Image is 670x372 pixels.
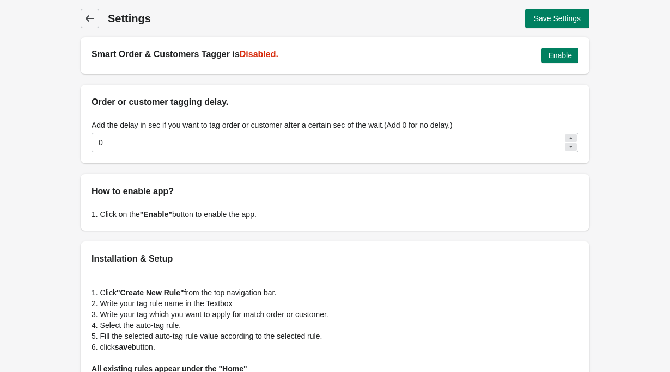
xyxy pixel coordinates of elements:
label: Add the delay in sec if you want to tag order or customer after a certain sec of the wait.(Add 0 ... [92,120,453,131]
button: Save Settings [525,9,589,28]
p: 1. Click on the button to enable the app. [92,209,578,220]
input: delay in sec [92,133,563,152]
p: 4. Select the auto-tag rule. [92,320,578,331]
p: 3. Write your tag which you want to apply for match order or customer. [92,309,578,320]
h2: How to enable app? [92,185,578,198]
h2: Order or customer tagging delay. [92,96,578,109]
span: Save Settings [534,14,581,23]
span: Enable [548,51,572,60]
p: 1. Click from the top navigation bar. [92,287,578,298]
p: 5. Fill the selected auto-tag rule value according to the selected rule. [92,331,578,342]
b: "Enable" [140,210,172,219]
p: 6. click button. [92,342,578,352]
h1: Settings [108,11,329,26]
h2: Installation & Setup [92,252,578,265]
h2: Smart Order & Customers Tagger is [92,48,533,61]
button: Enable [541,48,578,63]
p: 2. Write your tag rule name in the Textbox [92,298,578,309]
b: save [115,343,132,351]
b: "Create New Rule" [117,288,184,297]
span: Disabled. [240,49,278,59]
